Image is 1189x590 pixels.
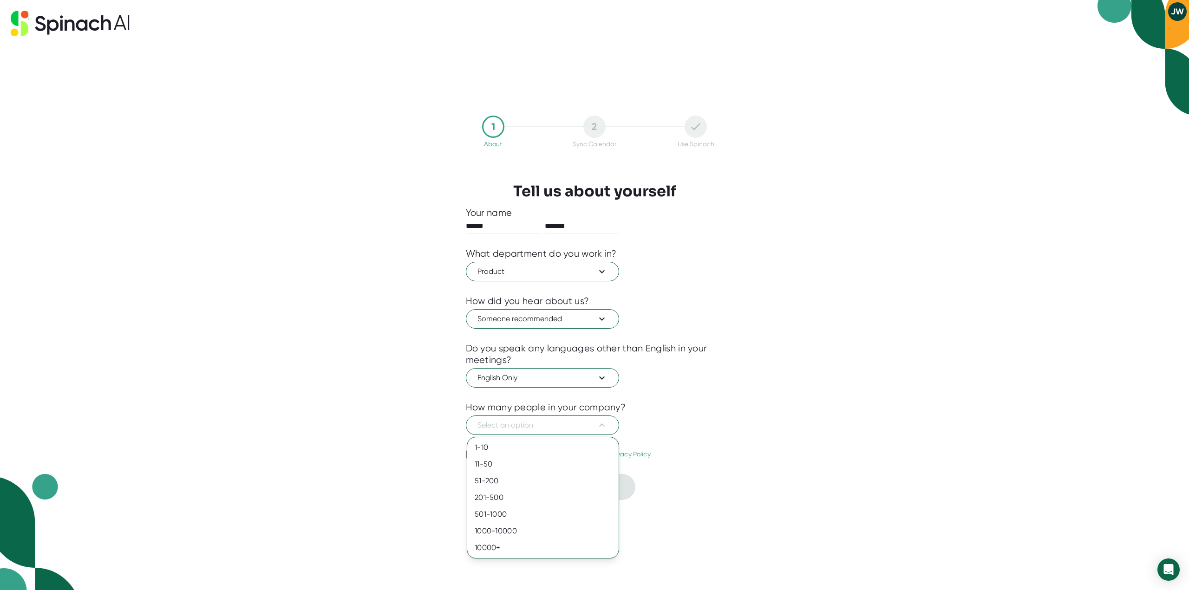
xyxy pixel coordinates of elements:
div: 1000-10000 [467,523,619,539]
div: 51-200 [467,473,619,489]
div: 1-10 [467,439,619,456]
div: 11-50 [467,456,619,473]
div: 10000+ [467,539,619,556]
div: 501-1000 [467,506,619,523]
div: Open Intercom Messenger [1157,558,1180,581]
div: 201-500 [467,489,619,506]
